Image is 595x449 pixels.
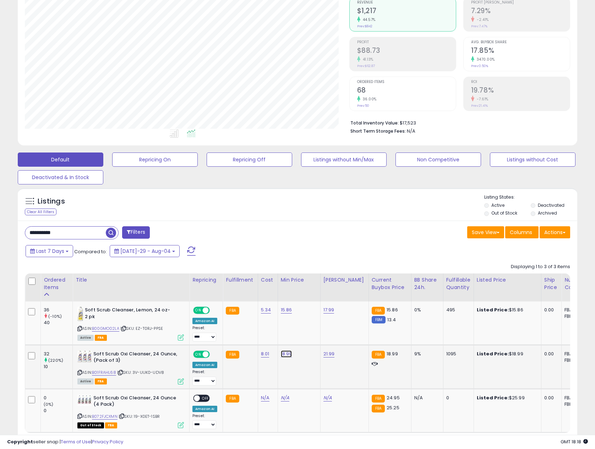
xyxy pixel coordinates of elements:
div: N/A [414,395,438,401]
small: FBA [372,395,385,403]
div: FBA: n/a [564,395,588,401]
div: Amazon AI [192,318,217,324]
div: Amazon AI [192,406,217,412]
div: 0.00 [544,307,556,313]
div: Amazon AI [192,362,217,368]
div: $25.99 [477,395,536,401]
a: Privacy Policy [92,438,123,445]
div: 1095 [446,351,468,357]
button: Listings without Cost [490,153,575,167]
span: 15.86 [387,306,398,313]
div: 9% [414,351,438,357]
button: Default [18,153,103,167]
small: FBA [226,351,239,359]
a: N/A [281,394,289,401]
strong: Copyright [7,438,33,445]
a: B072FJCXMN [92,414,118,420]
a: 5.34 [261,306,271,314]
img: 51AZc-RRAKL._SL40_.jpg [77,351,92,362]
span: All listings that are currently out of stock and unavailable for purchase on Amazon [77,422,104,428]
span: N/A [407,128,415,134]
small: 44.57% [360,17,376,22]
span: Ordered Items [357,80,456,84]
div: Num of Comp. [564,276,590,291]
span: Columns [510,229,532,236]
b: Listed Price: [477,350,509,357]
small: -7.61% [474,96,488,102]
div: Current Buybox Price [372,276,408,291]
small: (0%) [44,401,54,407]
small: Prev: 21.41% [471,104,488,108]
div: ASIN: [77,307,184,340]
div: 0 [44,395,72,401]
h5: Listings [38,196,65,206]
div: Displaying 1 to 3 of 3 items [511,264,570,270]
a: 8.01 [261,350,269,357]
span: | SKU: 3V-UUK0-UDV8 [117,370,164,375]
span: OFF [200,395,211,401]
small: Prev: $842 [357,24,372,28]
small: FBA [372,405,385,412]
span: Compared to: [74,248,107,255]
span: Revenue [357,1,456,5]
h2: 17.85% [471,46,570,56]
li: $17,523 [350,118,565,127]
small: Prev: 50 [357,104,369,108]
h2: $1,217 [357,7,456,16]
span: 13.4 [387,316,396,323]
small: -2.41% [474,17,489,22]
div: BB Share 24h. [414,276,440,291]
button: Repricing On [112,153,198,167]
button: Last 7 Days [26,245,73,257]
div: Cost [261,276,275,284]
b: Total Inventory Value: [350,120,399,126]
span: ON [194,351,203,357]
div: $15.86 [477,307,536,313]
div: ASIN: [77,351,184,384]
span: 24.95 [387,394,400,401]
div: Ship Price [544,276,558,291]
small: 3470.00% [474,57,495,62]
div: Preset: [192,414,217,429]
span: ON [194,307,203,314]
span: 18.99 [387,350,398,357]
label: Deactivated [538,202,564,208]
span: [DATE]-29 - Aug-04 [120,248,171,255]
h2: $88.73 [357,46,456,56]
small: 41.13% [360,57,373,62]
span: FBA [95,378,107,384]
div: ASIN: [77,395,184,428]
img: 4125grjZHUL._SL40_.jpg [77,307,83,321]
span: Profit [PERSON_NAME] [471,1,570,5]
div: 36 [44,307,72,313]
a: 21.99 [323,350,335,357]
div: Fulfillment [226,276,255,284]
div: 0.00 [544,395,556,401]
small: (-10%) [48,314,62,319]
div: FBM: n/a [564,401,588,408]
span: Profit [357,40,456,44]
div: Clear All Filters [25,209,56,215]
a: Terms of Use [61,438,91,445]
div: FBM: 6 [564,357,588,364]
small: Prev: $62.87 [357,64,375,68]
small: Prev: 7.47% [471,24,487,28]
span: FBA [105,422,117,428]
div: [PERSON_NAME] [323,276,366,284]
a: 17.99 [323,306,334,314]
small: FBM [372,316,386,323]
div: 32 [44,351,72,357]
button: Deactivated & In Stock [18,170,103,184]
div: Fulfillable Quantity [446,276,471,291]
b: Listed Price: [477,306,509,313]
div: FBA: 3 [564,307,588,313]
div: Preset: [192,326,217,342]
button: Repricing Off [207,153,292,167]
div: $18.99 [477,351,536,357]
span: All listings currently available for purchase on Amazon [77,378,94,384]
b: Soft Scrub Oxi Cleanser, 24 Ounce, (Pack of 3) [93,351,180,366]
p: Listing States: [484,194,577,201]
span: | SKU: EZ-T0RJ-PPSE [120,326,163,331]
a: N/A [323,394,332,401]
span: | SKU: 19-X0ET-1SBR [119,414,160,419]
